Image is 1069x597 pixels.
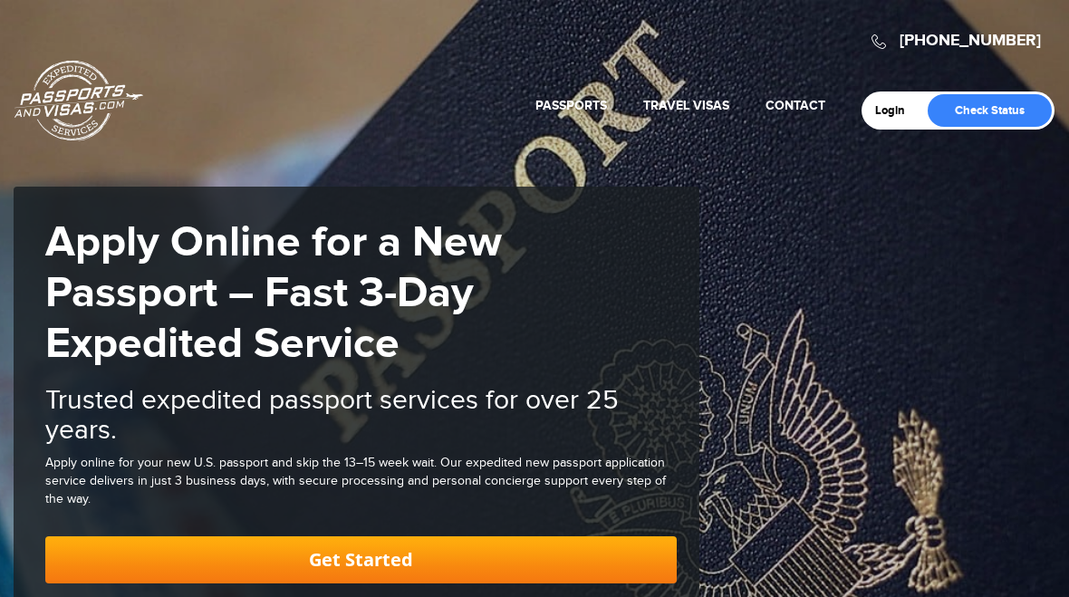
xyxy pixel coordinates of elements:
[900,31,1041,51] a: [PHONE_NUMBER]
[45,217,502,371] strong: Apply Online for a New Passport – Fast 3-Day Expedited Service
[875,103,918,118] a: Login
[535,98,607,113] a: Passports
[766,98,825,113] a: Contact
[643,98,729,113] a: Travel Visas
[45,536,677,583] a: Get Started
[14,60,143,141] a: Passports & [DOMAIN_NAME]
[45,386,677,446] h2: Trusted expedited passport services for over 25 years.
[928,94,1052,127] a: Check Status
[45,455,677,509] div: Apply online for your new U.S. passport and skip the 13–15 week wait. Our expedited new passport ...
